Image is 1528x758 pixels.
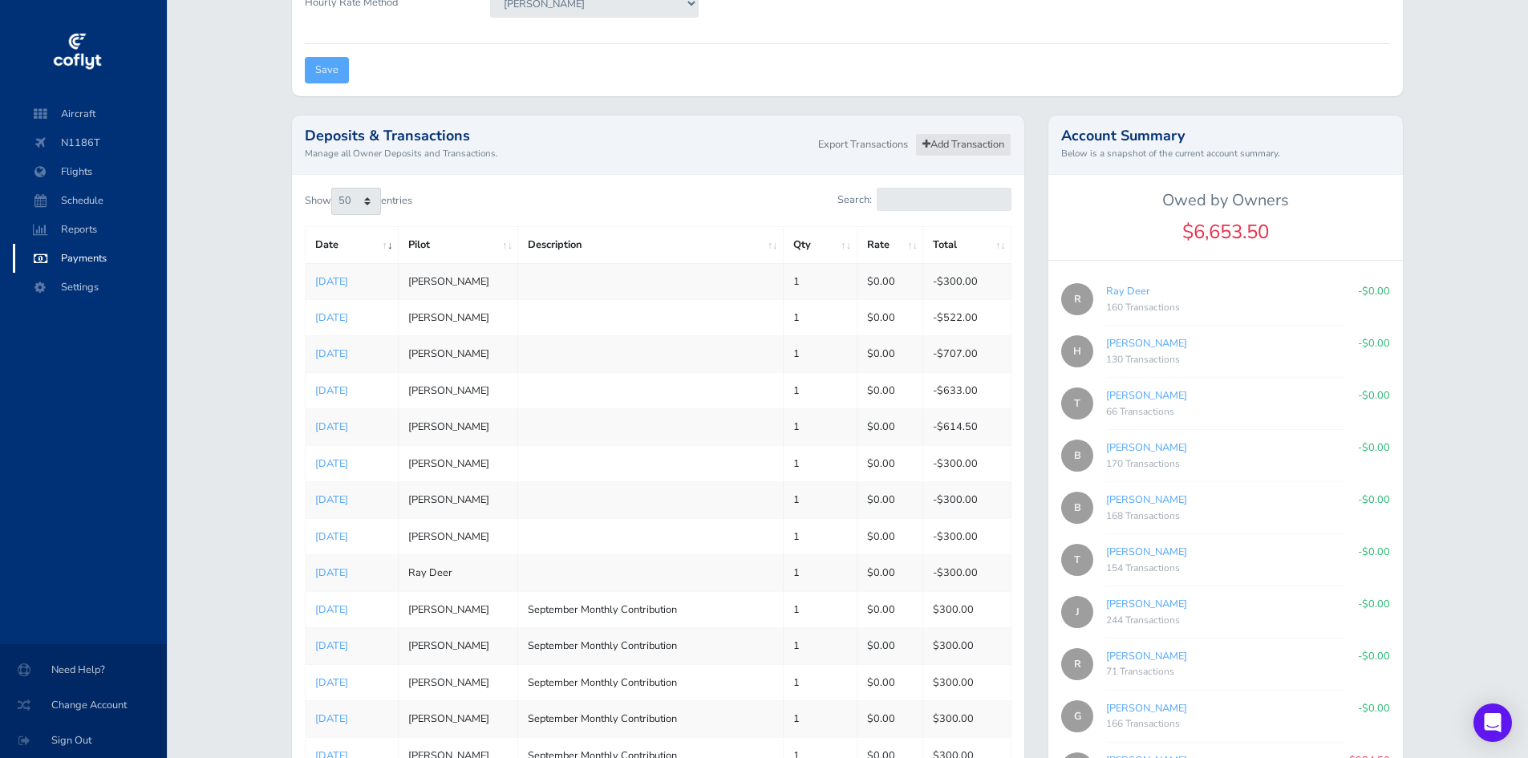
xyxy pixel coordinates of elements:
[1106,284,1150,298] a: Ray Deer
[1358,492,1390,508] p: -$0.00
[1358,440,1390,456] p: -$0.00
[783,628,857,664] td: 1
[1106,509,1344,525] div: 168 Transactions
[923,628,1011,664] td: $300.00
[783,664,857,700] td: 1
[398,482,518,518] td: [PERSON_NAME]
[305,128,811,143] h2: Deposits & Transactions
[29,273,151,302] span: Settings
[923,482,1011,518] td: -$300.00
[857,555,923,591] td: $0.00
[518,628,784,664] td: September Monthly Contribution
[398,664,518,700] td: [PERSON_NAME]
[19,726,148,755] span: Sign Out
[29,215,151,244] span: Reports
[398,628,518,664] td: [PERSON_NAME]
[1048,191,1402,210] h5: Owed by Owners
[923,591,1011,627] td: $300.00
[857,591,923,627] td: $0.00
[315,675,348,690] a: [DATE]
[923,299,1011,335] td: -$522.00
[315,456,348,471] a: [DATE]
[315,347,348,361] a: [DATE]
[923,336,1011,372] td: -$707.00
[857,227,923,263] th: Rate: activate to sort column ascending
[1358,648,1390,664] p: -$0.00
[783,372,857,408] td: 1
[398,591,518,627] td: [PERSON_NAME]
[1106,664,1344,680] div: 71 Transactions
[1106,701,1187,715] a: [PERSON_NAME]
[306,227,398,263] th: Date: activate to sort column ascending
[1106,649,1187,663] a: [PERSON_NAME]
[1106,613,1344,629] div: 244 Transactions
[315,602,348,617] a: [DATE]
[1061,544,1093,576] span: T
[315,711,348,726] a: [DATE]
[783,227,857,263] th: Qty: activate to sort column ascending
[857,628,923,664] td: $0.00
[518,664,784,700] td: September Monthly Contribution
[19,655,148,684] span: Need Help?
[857,336,923,372] td: $0.00
[857,445,923,481] td: $0.00
[1061,492,1093,524] span: B
[923,227,1011,263] th: Total: activate to sort column ascending
[1473,703,1512,742] div: Open Intercom Messenger
[923,555,1011,591] td: -$300.00
[1106,492,1187,507] a: [PERSON_NAME]
[1048,217,1402,247] div: $6,653.50
[877,188,1011,211] input: Search:
[1106,336,1187,351] a: [PERSON_NAME]
[315,310,348,325] a: [DATE]
[315,274,348,289] a: [DATE]
[1106,545,1187,559] a: [PERSON_NAME]
[923,701,1011,737] td: $300.00
[398,336,518,372] td: [PERSON_NAME]
[305,57,349,83] input: Save
[29,128,151,157] span: N1186T
[1106,561,1344,577] div: 154 Transactions
[923,518,1011,554] td: -$300.00
[1358,283,1390,299] p: -$0.00
[1061,283,1093,315] span: R
[783,263,857,299] td: 1
[1106,300,1344,316] div: 160 Transactions
[29,244,151,273] span: Payments
[398,372,518,408] td: [PERSON_NAME]
[857,372,923,408] td: $0.00
[398,299,518,335] td: [PERSON_NAME]
[923,372,1011,408] td: -$633.00
[331,188,381,215] select: Showentries
[315,420,348,434] a: [DATE]
[783,591,857,627] td: 1
[315,638,348,653] a: [DATE]
[857,409,923,445] td: $0.00
[1061,128,1389,143] h2: Account Summary
[783,518,857,554] td: 1
[398,555,518,591] td: Ray Deer
[1106,716,1344,732] div: 166 Transactions
[923,664,1011,700] td: $300.00
[398,409,518,445] td: [PERSON_NAME]
[1106,404,1344,420] div: 66 Transactions
[315,565,348,580] a: [DATE]
[783,701,857,737] td: 1
[1106,597,1187,611] a: [PERSON_NAME]
[923,409,1011,445] td: -$614.50
[857,263,923,299] td: $0.00
[1358,700,1390,716] p: -$0.00
[315,383,348,398] a: [DATE]
[518,227,784,263] th: Description: activate to sort column ascending
[837,188,1011,211] label: Search:
[1358,596,1390,612] p: -$0.00
[1061,146,1389,160] small: Below is a snapshot of the current account summary.
[1061,700,1093,732] span: G
[783,299,857,335] td: 1
[783,555,857,591] td: 1
[398,445,518,481] td: [PERSON_NAME]
[923,445,1011,481] td: -$300.00
[811,133,915,156] a: Export Transactions
[398,518,518,554] td: [PERSON_NAME]
[29,99,151,128] span: Aircraft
